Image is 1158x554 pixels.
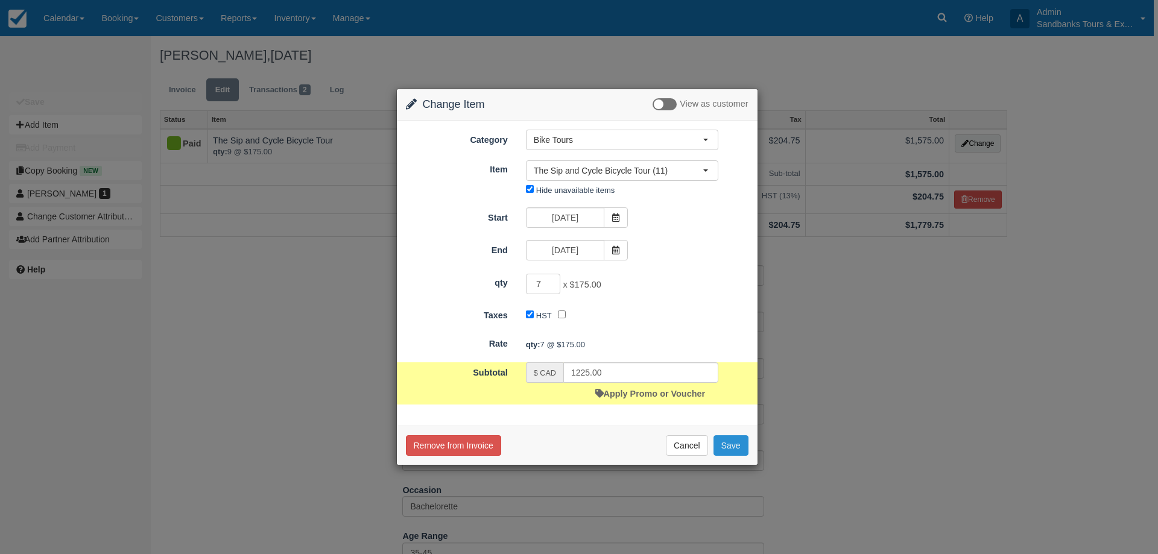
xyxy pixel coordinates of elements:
label: Item [397,159,517,176]
span: Change Item [423,98,485,110]
label: Rate [397,333,517,350]
input: qty [526,274,561,294]
button: Remove from Invoice [406,435,501,456]
small: $ CAD [534,369,556,377]
label: End [397,240,517,257]
label: Subtotal [397,362,517,379]
label: HST [536,311,552,320]
label: Category [397,130,517,146]
button: Cancel [666,435,708,456]
label: qty [397,272,517,289]
span: View as customer [680,99,748,109]
span: The Sip and Cycle Bicycle Tour (11) [534,165,703,177]
label: Taxes [397,305,517,322]
label: Hide unavailable items [536,186,615,195]
button: The Sip and Cycle Bicycle Tour (11) [526,160,718,181]
span: x $175.00 [563,280,601,290]
div: 7 @ $175.00 [517,335,758,354]
button: Bike Tours [526,130,718,150]
label: Start [397,207,517,224]
button: Save [713,435,748,456]
span: Bike Tours [534,134,703,146]
strong: qty [526,340,540,349]
a: Apply Promo or Voucher [595,389,705,398]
